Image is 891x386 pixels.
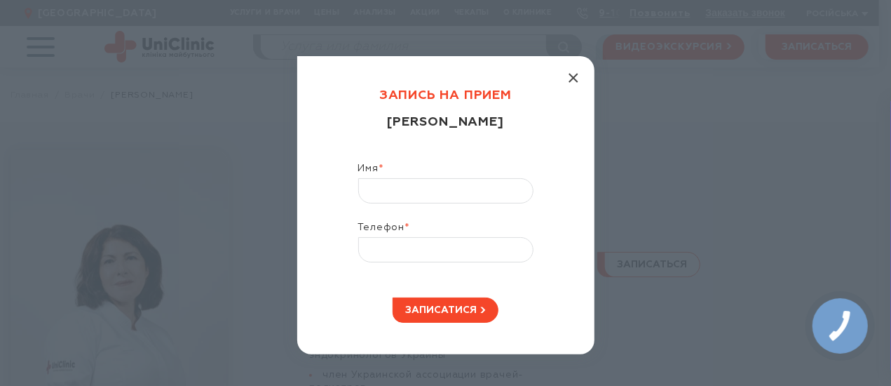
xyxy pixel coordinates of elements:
[393,298,498,323] button: записатися
[358,162,533,178] label: Имя
[329,114,563,162] div: [PERSON_NAME]
[405,305,477,315] span: записатися
[358,221,533,237] label: Телефон
[329,88,563,114] div: Запись на прием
